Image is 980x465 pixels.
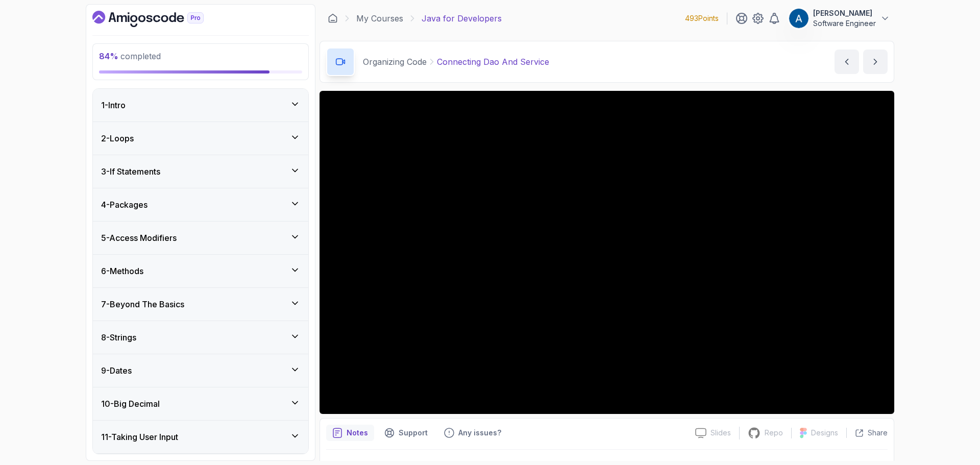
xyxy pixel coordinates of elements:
[326,425,374,441] button: notes button
[685,13,719,23] p: 493 Points
[438,425,507,441] button: Feedback button
[92,11,227,27] a: Dashboard
[101,99,126,111] h3: 1 - Intro
[789,9,808,28] img: user profile image
[399,428,428,438] p: Support
[93,321,308,354] button: 8-Strings
[99,51,118,61] span: 84 %
[813,18,876,29] p: Software Engineer
[101,265,143,277] h3: 6 - Methods
[101,331,136,344] h3: 8 - Strings
[356,12,403,25] a: My Courses
[811,428,838,438] p: Designs
[378,425,434,441] button: Support button
[363,56,427,68] p: Organizing Code
[101,398,160,410] h3: 10 - Big Decimal
[863,50,888,74] button: next content
[93,387,308,420] button: 10-Big Decimal
[93,155,308,188] button: 3-If Statements
[835,50,859,74] button: previous content
[99,51,161,61] span: completed
[101,364,132,377] h3: 9 - Dates
[813,8,876,18] p: [PERSON_NAME]
[93,89,308,121] button: 1-Intro
[328,13,338,23] a: Dashboard
[101,431,178,443] h3: 11 - Taking User Input
[93,222,308,254] button: 5-Access Modifiers
[710,428,731,438] p: Slides
[101,232,177,244] h3: 5 - Access Modifiers
[101,199,148,211] h3: 4 - Packages
[917,401,980,450] iframe: chat widget
[868,428,888,438] p: Share
[347,428,368,438] p: Notes
[93,354,308,387] button: 9-Dates
[93,421,308,453] button: 11-Taking User Input
[789,8,890,29] button: user profile image[PERSON_NAME]Software Engineer
[101,298,184,310] h3: 7 - Beyond The Basics
[320,91,894,414] iframe: 6 - Connecting DAO and Service
[101,132,134,144] h3: 2 - Loops
[101,165,160,178] h3: 3 - If Statements
[93,255,308,287] button: 6-Methods
[422,12,502,25] p: Java for Developers
[846,428,888,438] button: Share
[93,122,308,155] button: 2-Loops
[765,428,783,438] p: Repo
[458,428,501,438] p: Any issues?
[437,56,549,68] p: Connecting Dao And Service
[93,188,308,221] button: 4-Packages
[93,288,308,321] button: 7-Beyond The Basics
